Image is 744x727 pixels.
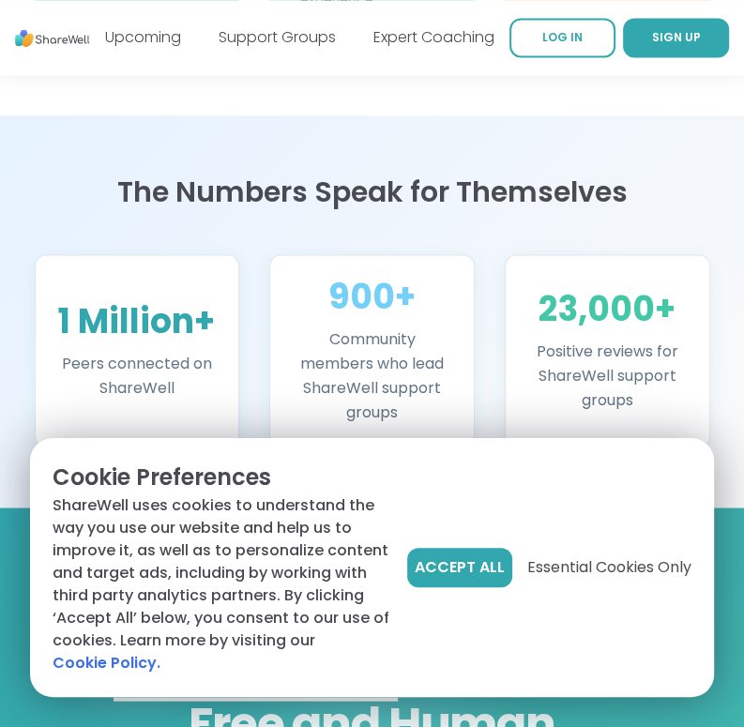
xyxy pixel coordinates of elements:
[105,26,181,48] a: Upcoming
[509,18,615,57] a: LOG IN
[53,461,392,494] p: Cookie Preferences
[53,652,160,674] a: Cookie Policy.
[407,548,512,587] button: Accept All
[53,494,392,674] p: ShareWell uses cookies to understand the way you use our website and help us to improve it, as we...
[219,26,336,48] a: Support Groups
[35,175,710,209] h2: The Numbers Speak for Themselves
[293,326,451,424] p: Community members who lead ShareWell support groups
[527,556,691,579] span: Essential Cookies Only
[623,18,729,57] a: SIGN UP
[15,12,90,64] img: ShareWell Nav Logo
[58,302,217,340] div: 1 Million+
[415,556,505,579] span: Accept All
[58,351,217,400] p: Peers connected on ShareWell
[542,29,583,45] span: LOG IN
[373,26,494,48] a: Expert Coaching
[528,290,687,327] div: 23,000+
[293,278,451,315] div: 900+
[528,339,687,412] p: Positive reviews for ShareWell support groups
[652,29,701,45] span: SIGN UP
